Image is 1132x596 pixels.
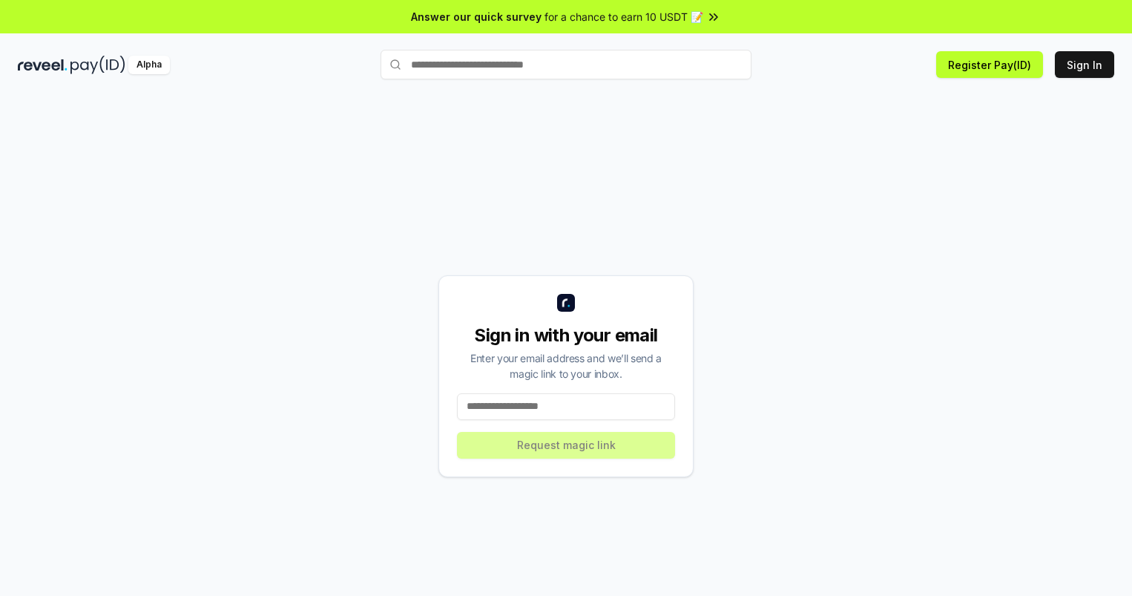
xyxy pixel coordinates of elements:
span: Answer our quick survey [411,9,542,24]
div: Sign in with your email [457,324,675,347]
div: Alpha [128,56,170,74]
button: Sign In [1055,51,1114,78]
span: for a chance to earn 10 USDT 📝 [544,9,703,24]
div: Enter your email address and we’ll send a magic link to your inbox. [457,350,675,381]
img: reveel_dark [18,56,68,74]
button: Register Pay(ID) [936,51,1043,78]
img: pay_id [70,56,125,74]
img: logo_small [557,294,575,312]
